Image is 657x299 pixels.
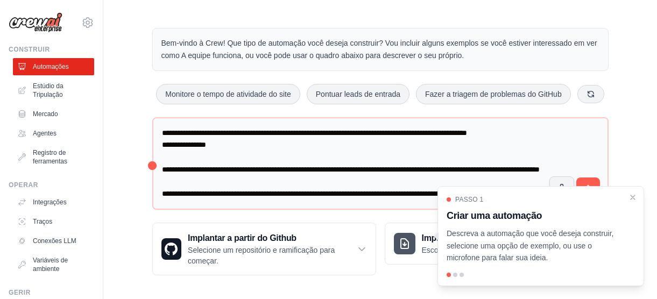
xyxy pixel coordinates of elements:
a: Mercado [13,105,94,123]
span: Passo 1 [455,195,484,204]
h3: Implantar a partir do Github [188,232,357,245]
p: Bem-vindo à Crew! Que tipo de automação você deseja construir? Vou incluir alguns exemplos se voc... [161,37,599,62]
font: Conexões LLM [33,237,76,245]
font: Registro de ferramentas [33,148,90,166]
font: Mercado [33,110,58,118]
button: Fechar passo a passo [628,193,637,202]
font: Estúdio da Tripulação [33,82,90,99]
a: Traços [13,213,94,230]
font: Integrações [33,198,67,207]
a: Registro de ferramentas [13,144,94,170]
a: Conexões LLM [13,232,94,250]
div: Operar [9,181,94,189]
font: Automações [33,62,69,71]
a: Integrações [13,194,94,211]
button: Pontuar leads de entrada [307,84,409,104]
p: Selecione um repositório e ramificação para começar. [188,245,357,266]
a: Estúdio da Tripulação [13,77,94,103]
h3: Implantar a partir do arquivo zip [422,232,549,245]
button: Monitore o tempo de atividade do site [156,84,300,104]
h3: Criar uma automação [447,208,622,223]
a: Variáveis de ambiente [13,252,94,277]
font: Variáveis de ambiente [33,256,90,273]
p: Escolha um arquivo zip para carregar. [422,245,549,255]
img: Logotipo [9,12,62,33]
a: Agentes [13,125,94,142]
div: Construir [9,45,94,54]
a: Automações [13,58,94,75]
font: Agentes [33,129,56,138]
button: Fazer a triagem de problemas do GitHub [416,84,571,104]
p: Descreva a automação que você deseja construir, selecione uma opção de exemplo, ou use o microfon... [447,227,622,264]
div: Gerir [9,288,94,297]
font: Traços [33,217,52,226]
